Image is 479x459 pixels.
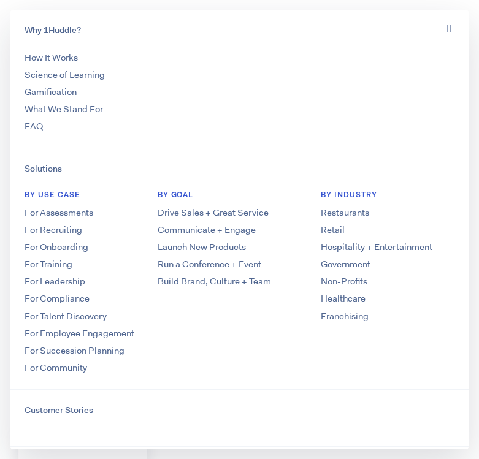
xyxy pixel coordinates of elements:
[25,224,188,237] a: For Recruiting
[25,310,188,323] a: For Talent Discovery
[25,362,188,374] a: For Community
[25,292,188,305] a: For Compliance
[25,163,454,175] a: Solutions
[25,190,188,207] h6: BY USE CASE
[25,344,188,357] a: For Succession Planning
[439,20,459,37] button: Toggle navigation
[158,258,321,271] a: Run a Conference + Event
[158,241,321,254] a: Launch New Products
[25,258,188,271] a: For Training
[25,120,43,132] a: FAQ
[25,404,454,417] a: Customer Stories
[51,439,134,450] span: Product Overview
[25,241,188,254] a: For Onboarding
[25,207,188,219] a: For Assessments
[158,224,321,237] a: Communicate + Engage
[25,103,103,115] a: What We Stand For
[158,275,321,288] a: Build Brand, Culture + Team
[25,69,105,81] a: Science of Learning
[158,190,321,207] h6: BY GOAL
[25,327,188,340] a: For Employee Engagement
[25,25,454,37] a: Why 1Huddle?
[25,51,78,64] a: How It Works
[25,86,77,98] a: Gamification
[158,207,321,219] a: Drive Sales + Great Service
[25,275,188,288] a: For Leadership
